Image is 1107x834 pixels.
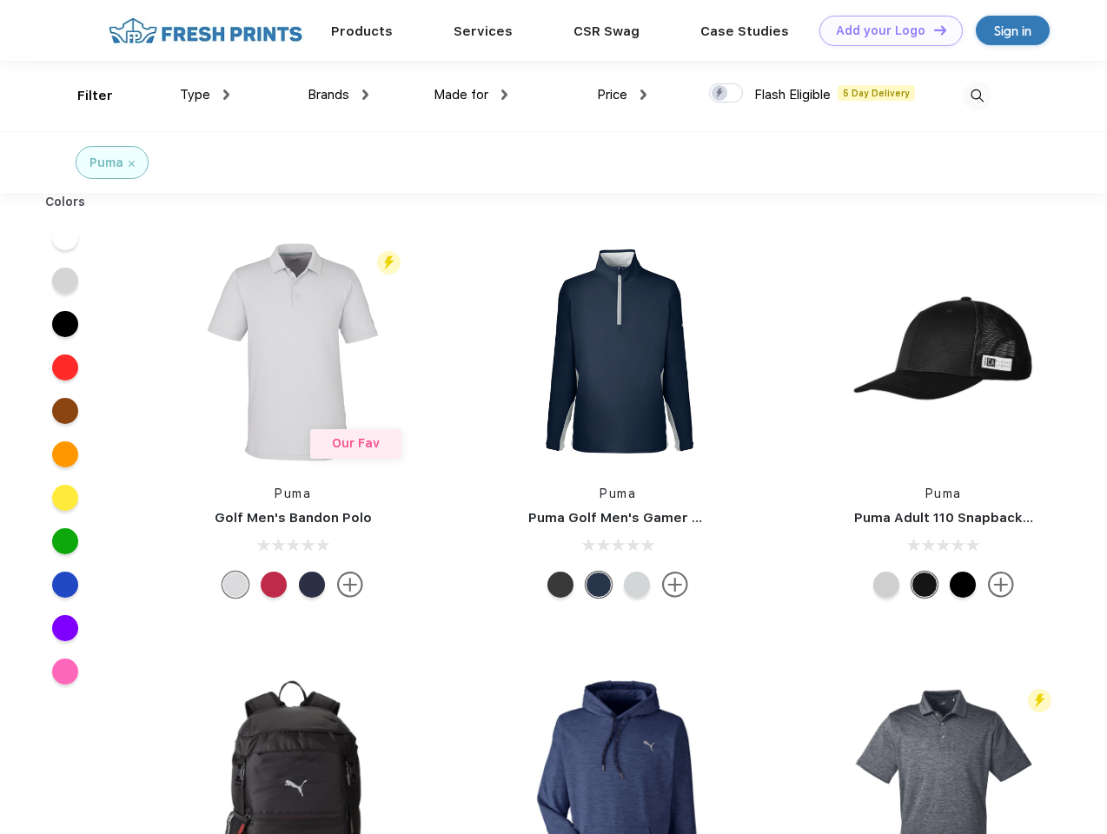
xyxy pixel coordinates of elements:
a: Golf Men's Bandon Polo [215,510,372,526]
div: Add your Logo [836,23,925,38]
div: Pma Blk with Pma Blk [911,572,938,598]
a: Puma [275,486,311,500]
a: Sign in [976,16,1050,45]
img: more.svg [988,572,1014,598]
span: Our Fav [332,436,380,450]
div: Navy Blazer [586,572,612,598]
img: fo%20logo%202.webp [103,16,308,46]
img: desktop_search.svg [963,82,991,110]
div: Quarry Brt Whit [873,572,899,598]
a: Services [454,23,513,39]
a: Products [331,23,393,39]
div: High Rise [222,572,249,598]
img: more.svg [337,572,363,598]
img: dropdown.png [223,89,229,100]
div: Navy Blazer [299,572,325,598]
img: DT [934,25,946,35]
div: Sign in [994,21,1031,41]
img: func=resize&h=266 [177,236,408,467]
div: Filter [77,86,113,106]
span: 5 Day Delivery [838,85,915,101]
span: Type [180,87,210,103]
img: filter_cancel.svg [129,161,135,167]
div: Puma Black [547,572,573,598]
img: func=resize&h=266 [502,236,733,467]
span: Price [597,87,627,103]
img: dropdown.png [640,89,646,100]
a: Puma [925,486,962,500]
img: flash_active_toggle.svg [1028,689,1051,712]
div: High Rise [624,572,650,598]
img: more.svg [662,572,688,598]
img: func=resize&h=266 [828,236,1059,467]
div: Colors [32,193,99,211]
a: CSR Swag [573,23,640,39]
div: Ski Patrol [261,572,287,598]
a: Puma Golf Men's Gamer Golf Quarter-Zip [528,510,803,526]
img: flash_active_toggle.svg [377,251,401,275]
span: Brands [308,87,349,103]
span: Flash Eligible [754,87,831,103]
img: dropdown.png [362,89,368,100]
img: dropdown.png [501,89,507,100]
span: Made for [434,87,488,103]
div: Puma [89,154,123,172]
a: Puma [600,486,636,500]
div: Pma Blk Pma Blk [950,572,976,598]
